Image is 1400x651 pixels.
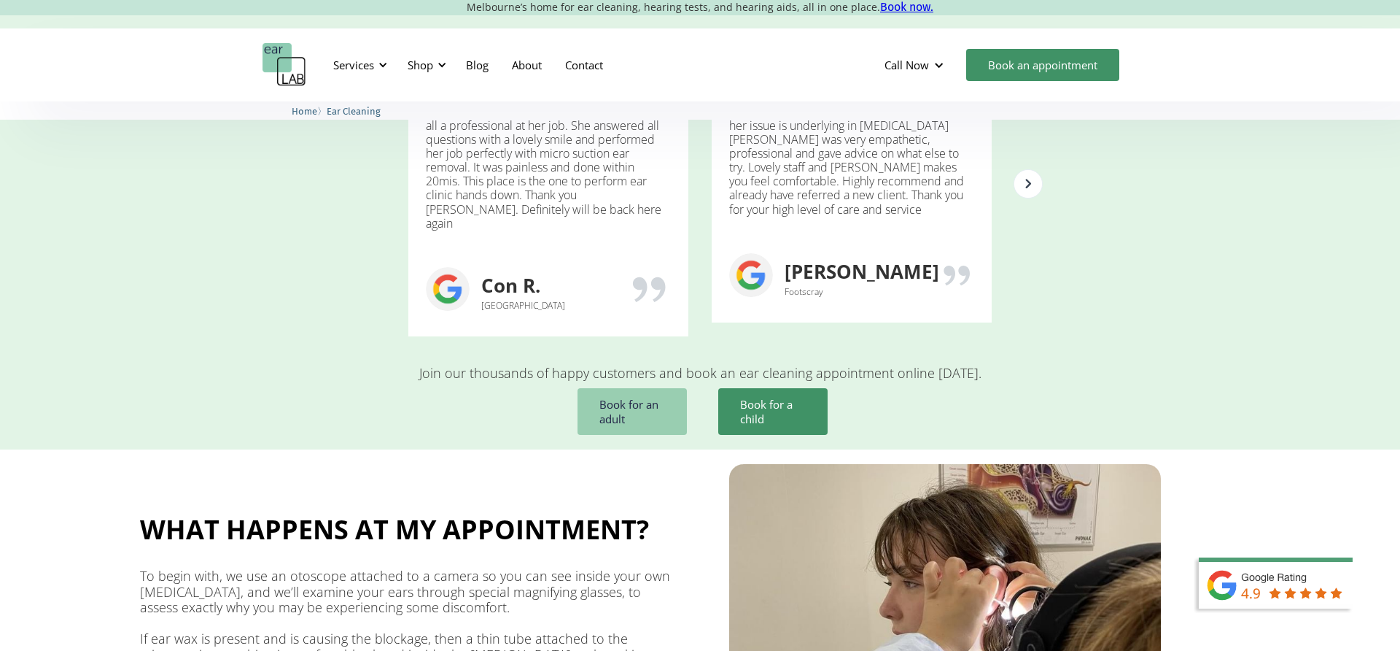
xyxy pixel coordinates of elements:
[408,58,433,72] div: Shop
[481,300,565,312] div: [GEOGRAPHIC_DATA]
[292,104,317,118] a: Home
[1014,31,1043,336] div: next slide
[481,274,565,298] h3: Con R.
[785,286,939,298] div: Footscray
[292,106,317,117] span: Home
[399,43,451,87] div: Shop
[718,388,828,435] a: Book for a child
[712,31,992,323] div: 2 of 4
[333,58,374,72] div: Services
[577,388,687,435] a: Book for an adult
[292,104,327,119] li: 〉
[408,31,688,336] div: 1 of 4
[553,44,615,86] a: Contact
[966,49,1119,81] a: Book an appointment
[785,260,939,285] h3: [PERSON_NAME]
[729,49,974,217] p: [PERSON_NAME] was lovely and gentle when checking my daughters ears. She has had ear pressure and...
[324,43,392,87] div: Services
[426,49,671,231] p: If your wondering where to go to get your ears cleaned out, then you CANNOT pass by this professi...
[408,31,992,336] div: carousel
[327,106,381,117] span: Ear Cleaning
[873,43,959,87] div: Call Now
[500,44,553,86] a: About
[140,366,1260,382] p: Join our thousands of happy customers and book an ear cleaning appointment online [DATE].
[327,104,381,118] a: Ear Cleaning
[140,513,649,547] h2: What happens at my appointment?
[454,44,500,86] a: Blog
[884,58,929,72] div: Call Now
[262,43,306,87] a: home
